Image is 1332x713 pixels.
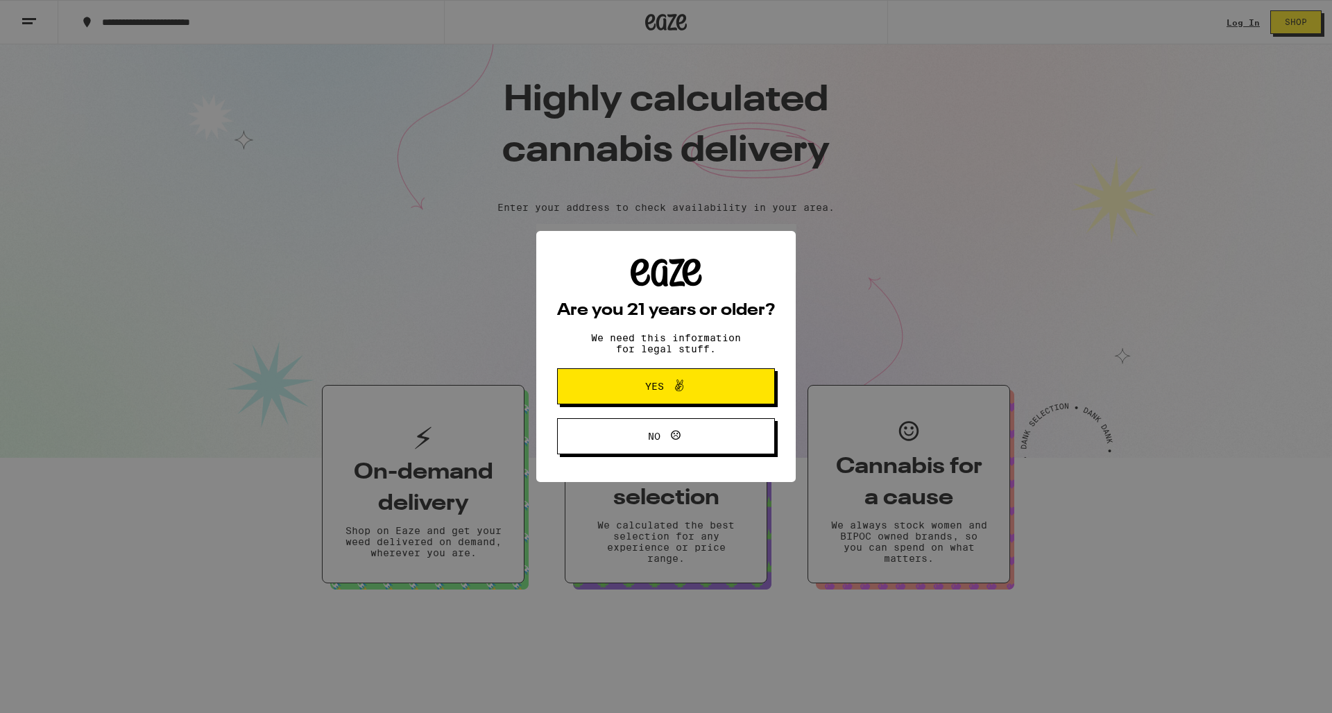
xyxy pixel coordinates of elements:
p: We need this information for legal stuff. [579,332,753,354]
h2: Are you 21 years or older? [557,302,775,319]
span: Yes [645,381,664,391]
button: No [557,418,775,454]
button: Yes [557,368,775,404]
span: No [648,431,660,441]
